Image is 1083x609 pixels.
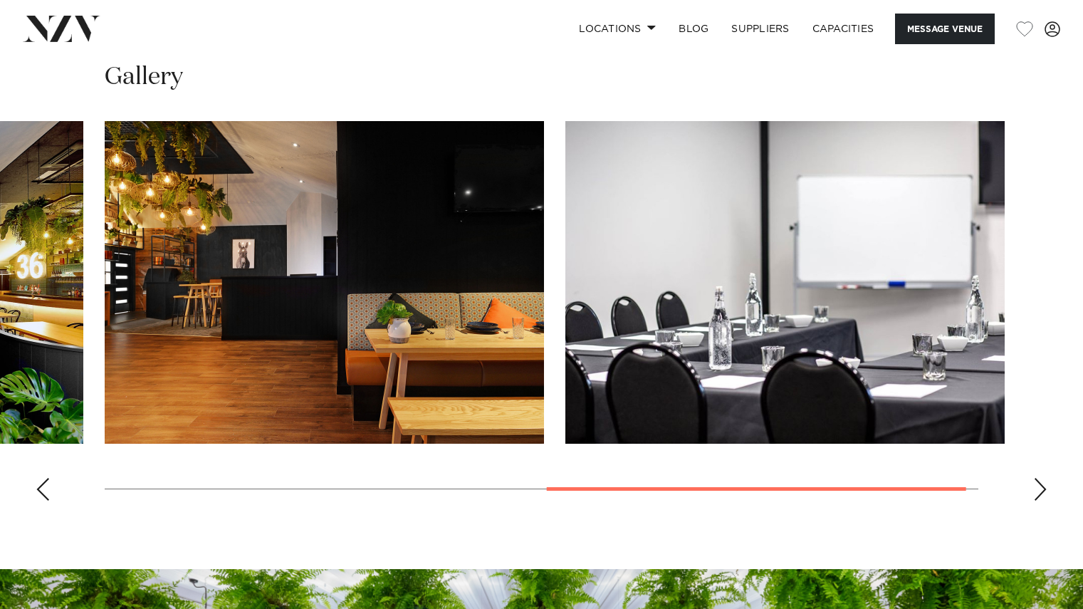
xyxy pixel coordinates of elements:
[895,14,995,44] button: Message Venue
[565,121,1005,444] swiper-slide: 4 / 4
[801,14,886,44] a: Capacities
[567,14,667,44] a: Locations
[667,14,720,44] a: BLOG
[105,121,544,444] swiper-slide: 3 / 4
[23,16,100,41] img: nzv-logo.png
[105,61,183,93] h2: Gallery
[720,14,800,44] a: SUPPLIERS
